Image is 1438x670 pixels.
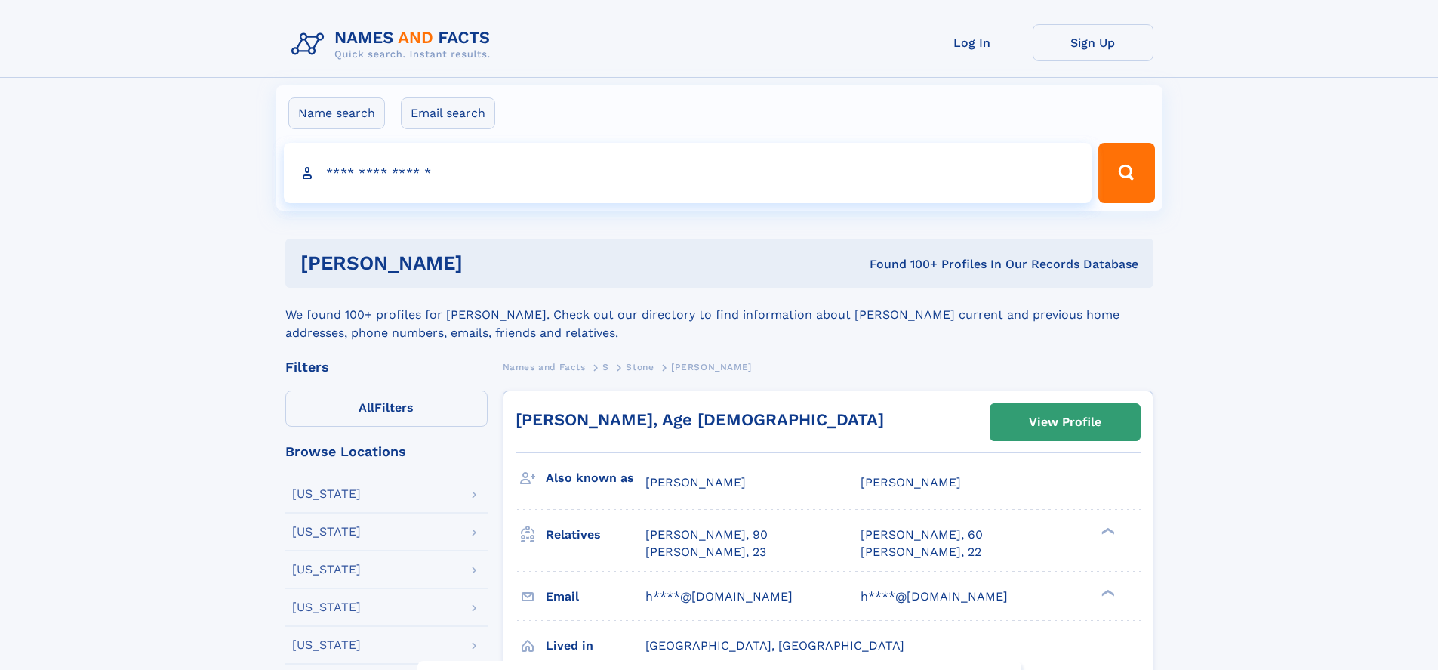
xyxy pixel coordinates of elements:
[292,601,361,613] div: [US_STATE]
[359,400,374,415] span: All
[1029,405,1101,440] div: View Profile
[861,475,961,489] span: [PERSON_NAME]
[645,526,768,543] a: [PERSON_NAME], 90
[292,488,361,500] div: [US_STATE]
[285,24,503,65] img: Logo Names and Facts
[401,97,495,129] label: Email search
[300,254,667,273] h1: [PERSON_NAME]
[285,360,488,374] div: Filters
[292,563,361,576] div: [US_STATE]
[666,256,1138,273] div: Found 100+ Profiles In Our Records Database
[861,526,983,543] a: [PERSON_NAME], 60
[516,410,884,429] a: [PERSON_NAME], Age [DEMOGRAPHIC_DATA]
[503,357,586,376] a: Names and Facts
[288,97,385,129] label: Name search
[671,362,752,372] span: [PERSON_NAME]
[645,544,766,560] a: [PERSON_NAME], 23
[645,638,904,653] span: [GEOGRAPHIC_DATA], [GEOGRAPHIC_DATA]
[626,362,654,372] span: Stone
[546,633,645,659] h3: Lived in
[285,445,488,459] div: Browse Locations
[1033,24,1153,61] a: Sign Up
[292,639,361,651] div: [US_STATE]
[546,465,645,491] h3: Also known as
[626,357,654,376] a: Stone
[912,24,1033,61] a: Log In
[602,357,609,376] a: S
[292,526,361,538] div: [US_STATE]
[645,475,746,489] span: [PERSON_NAME]
[285,391,488,427] label: Filters
[284,143,1092,203] input: search input
[602,362,609,372] span: S
[285,288,1153,342] div: We found 100+ profiles for [PERSON_NAME]. Check out our directory to find information about [PERS...
[861,544,981,560] a: [PERSON_NAME], 22
[546,522,645,548] h3: Relatives
[990,404,1140,440] a: View Profile
[1098,526,1116,536] div: ❯
[1098,588,1116,597] div: ❯
[546,584,645,610] h3: Email
[1098,143,1154,203] button: Search Button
